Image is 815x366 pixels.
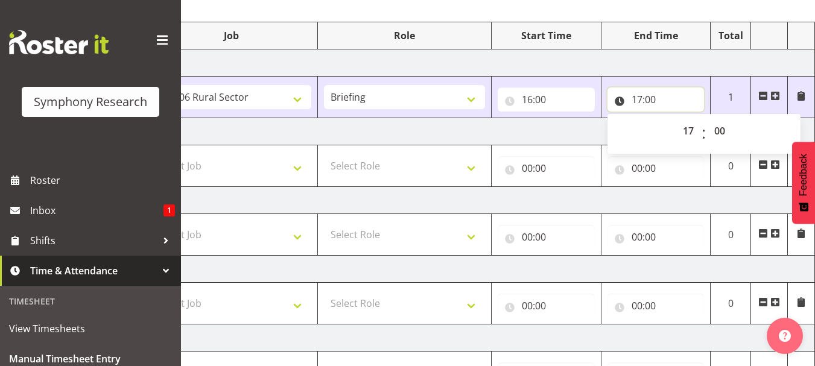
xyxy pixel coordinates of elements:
div: Timesheet [3,289,178,314]
td: 0 [711,283,751,324]
div: Role [324,28,485,43]
span: View Timesheets [9,320,172,338]
input: Click to select... [607,225,705,249]
span: Feedback [798,154,809,196]
td: 0 [711,145,751,187]
a: View Timesheets [3,314,178,344]
img: Rosterit website logo [9,30,109,54]
span: : [702,119,706,149]
input: Click to select... [607,156,705,180]
input: Click to select... [498,225,595,249]
button: Feedback - Show survey [792,142,815,224]
span: 1 [163,204,175,216]
span: Shifts [30,232,157,250]
span: Time & Attendance [30,262,157,280]
div: Total [717,28,744,43]
div: Job [151,28,312,43]
input: Click to select... [607,87,705,112]
td: 0 [711,214,751,256]
div: End Time [607,28,705,43]
div: Symphony Research [34,93,147,111]
td: 1 [711,77,751,118]
input: Click to select... [498,156,595,180]
input: Click to select... [607,294,705,318]
input: Click to select... [498,87,595,112]
div: Start Time [498,28,595,43]
span: Roster [30,171,175,189]
input: Click to select... [498,294,595,318]
img: help-xxl-2.png [779,330,791,342]
span: Inbox [30,201,163,219]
